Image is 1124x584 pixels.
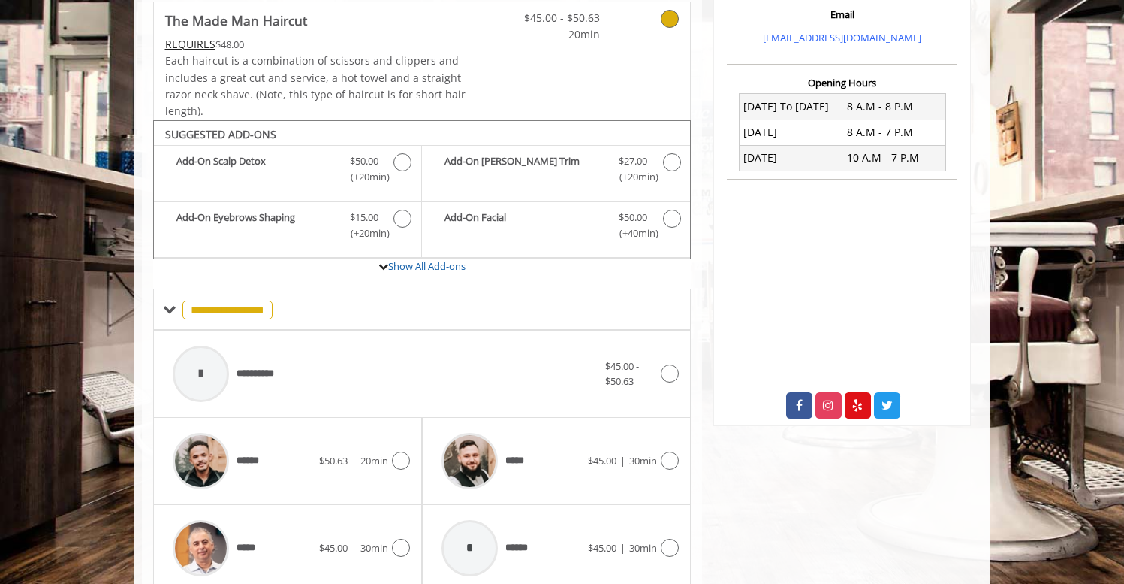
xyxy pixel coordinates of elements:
[360,454,388,468] span: 20min
[319,541,348,555] span: $45.00
[629,541,657,555] span: 30min
[351,454,357,468] span: |
[342,225,386,241] span: (+20min )
[588,454,616,468] span: $45.00
[165,37,215,51] span: This service needs some Advance to be paid before we block your appointment
[739,145,842,171] td: [DATE]
[763,31,921,44] a: [EMAIL_ADDRESS][DOMAIN_NAME]
[176,153,335,185] b: Add-On Scalp Detox
[842,145,946,171] td: 10 A.M - 7 P.M
[619,153,647,169] span: $27.00
[629,454,657,468] span: 30min
[511,26,600,43] span: 20min
[444,210,604,241] b: Add-On Facial
[727,77,957,88] h3: Opening Hours
[350,210,378,225] span: $15.00
[165,10,307,31] b: The Made Man Haircut
[731,9,954,20] h3: Email
[165,36,467,53] div: $48.00
[620,454,625,468] span: |
[619,210,647,225] span: $50.00
[739,120,842,145] td: [DATE]
[176,210,335,241] b: Add-On Eyebrows Shaping
[429,153,683,189] label: Add-On Beard Trim
[588,541,616,555] span: $45.00
[350,153,378,169] span: $50.00
[605,359,639,389] span: $45.00 - $50.63
[739,94,842,120] td: [DATE] To [DATE]
[444,153,604,185] b: Add-On [PERSON_NAME] Trim
[165,53,466,118] span: Each haircut is a combination of scissors and clippers and includes a great cut and service, a ho...
[429,210,683,245] label: Add-On Facial
[153,120,692,260] div: The Made Man Haircut Add-onS
[161,153,414,189] label: Add-On Scalp Detox
[319,454,348,468] span: $50.63
[351,541,357,555] span: |
[511,10,600,26] span: $45.00 - $50.63
[842,94,946,120] td: 8 A.M - 8 P.M
[388,259,466,273] a: Show All Add-ons
[610,169,655,185] span: (+20min )
[342,169,386,185] span: (+20min )
[620,541,625,555] span: |
[360,541,388,555] span: 30min
[610,225,655,241] span: (+40min )
[161,210,414,245] label: Add-On Eyebrows Shaping
[842,120,946,145] td: 8 A.M - 7 P.M
[165,127,276,141] b: SUGGESTED ADD-ONS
